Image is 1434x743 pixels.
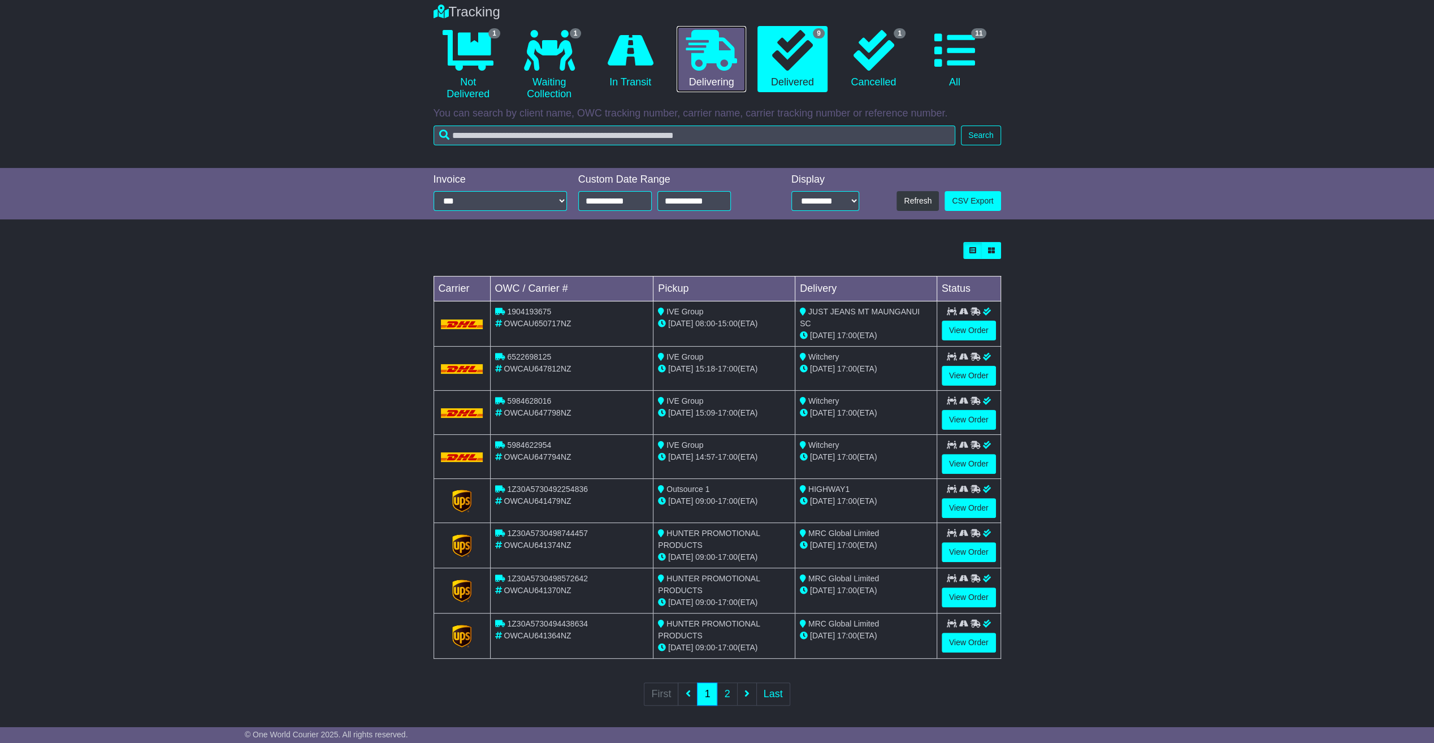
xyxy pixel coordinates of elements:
span: OWCAU647798NZ [504,408,571,417]
span: MRC Global Limited [808,574,879,583]
span: 9 [813,28,825,38]
span: 17:00 [718,496,738,506]
span: © One World Courier 2025. All rights reserved. [245,730,408,739]
span: 1 [488,28,500,38]
a: Delivering [677,26,746,93]
a: 1 Not Delivered [434,26,503,105]
span: 17:00 [718,408,738,417]
span: 1Z30A5730492254836 [507,485,587,494]
div: (ETA) [800,407,932,419]
span: 09:00 [695,496,715,506]
span: IVE Group [666,396,703,405]
div: Invoice [434,174,567,186]
span: IVE Group [666,352,703,361]
p: You can search by client name, OWC tracking number, carrier name, carrier tracking number or refe... [434,107,1001,120]
span: 11 [971,28,986,38]
div: Tracking [428,4,1007,20]
span: [DATE] [668,408,693,417]
span: IVE Group [666,440,703,450]
span: 17:00 [837,631,857,640]
td: OWC / Carrier # [490,277,653,301]
span: [DATE] [810,586,835,595]
span: [DATE] [668,643,693,652]
span: [DATE] [810,364,835,373]
span: 1 [894,28,906,38]
img: GetCarrierServiceLogo [452,580,471,602]
div: (ETA) [800,363,932,375]
span: 17:00 [837,408,857,417]
a: View Order [942,498,996,518]
div: (ETA) [800,330,932,342]
a: CSV Export [945,191,1000,211]
span: 09:00 [695,643,715,652]
span: [DATE] [668,552,693,561]
span: 09:00 [695,598,715,607]
span: 17:00 [837,364,857,373]
span: [DATE] [668,598,693,607]
span: [DATE] [810,631,835,640]
a: View Order [942,588,996,607]
a: View Order [942,366,996,386]
a: View Order [942,410,996,430]
a: In Transit [595,26,665,93]
span: [DATE] [668,452,693,461]
span: 14:57 [695,452,715,461]
span: [DATE] [810,452,835,461]
a: View Order [942,542,996,562]
span: MRC Global Limited [808,619,879,628]
img: DHL.png [441,408,483,417]
a: View Order [942,321,996,340]
span: Witchery [808,352,839,361]
div: (ETA) [800,495,932,507]
span: Witchery [808,396,839,405]
span: HUNTER PROMOTIONAL PRODUCTS [658,619,760,640]
span: 08:00 [695,319,715,328]
span: HUNTER PROMOTIONAL PRODUCTS [658,529,760,550]
div: - (ETA) [658,451,790,463]
span: OWCAU641370NZ [504,586,571,595]
div: - (ETA) [658,642,790,654]
span: 17:00 [718,552,738,561]
img: GetCarrierServiceLogo [452,490,471,512]
span: IVE Group [666,307,703,316]
span: [DATE] [668,496,693,506]
span: [DATE] [810,331,835,340]
td: Status [937,277,1000,301]
div: - (ETA) [658,597,790,608]
span: 17:00 [837,452,857,461]
span: 15:09 [695,408,715,417]
div: - (ETA) [658,318,790,330]
span: 1Z30A5730494438634 [507,619,587,628]
img: GetCarrierServiceLogo [452,625,471,647]
span: HUNTER PROMOTIONAL PRODUCTS [658,574,760,595]
a: 11 All [920,26,989,93]
span: 1 [570,28,582,38]
span: 17:00 [718,598,738,607]
a: 1 [697,682,717,706]
td: Carrier [434,277,490,301]
div: (ETA) [800,539,932,551]
span: 17:00 [837,496,857,506]
img: DHL.png [441,364,483,373]
span: OWCAU647812NZ [504,364,571,373]
div: (ETA) [800,630,932,642]
span: 17:00 [718,452,738,461]
span: 6522698125 [507,352,551,361]
td: Delivery [795,277,937,301]
a: 9 Delivered [757,26,827,93]
div: Custom Date Range [578,174,760,186]
a: 2 [717,682,737,706]
a: View Order [942,633,996,653]
span: OWCAU641479NZ [504,496,571,506]
span: OWCAU650717NZ [504,319,571,328]
img: DHL.png [441,452,483,461]
img: GetCarrierServiceLogo [452,534,471,557]
span: 1Z30A5730498572642 [507,574,587,583]
span: [DATE] [668,319,693,328]
div: - (ETA) [658,407,790,419]
div: - (ETA) [658,551,790,563]
span: 15:00 [718,319,738,328]
img: DHL.png [441,319,483,329]
span: 17:00 [718,364,738,373]
span: 1904193675 [507,307,551,316]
